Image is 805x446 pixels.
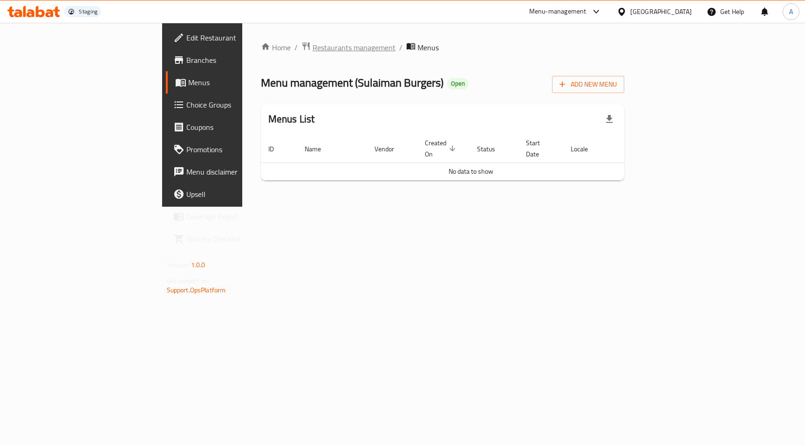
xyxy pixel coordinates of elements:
span: Version: [167,259,190,271]
li: / [399,42,402,53]
div: Menu-management [529,6,587,17]
span: Created On [425,137,458,160]
div: Open [447,78,469,89]
th: Actions [611,135,681,163]
span: Choice Groups [186,99,289,110]
span: ID [268,143,286,155]
span: Menus [417,42,439,53]
a: Grocery Checklist [166,228,297,250]
span: Grocery Checklist [186,233,289,244]
a: Edit Restaurant [166,27,297,49]
span: A [789,7,793,17]
span: Start Date [526,137,552,160]
span: Branches [186,54,289,66]
span: Status [477,143,507,155]
div: [GEOGRAPHIC_DATA] [630,7,692,17]
a: Promotions [166,138,297,161]
span: Upsell [186,189,289,200]
span: Menu management ( Sulaiman Burgers ) [261,72,443,93]
a: Restaurants management [301,41,396,54]
a: Support.OpsPlatform [167,284,226,296]
span: Promotions [186,144,289,155]
span: Name [305,143,333,155]
a: Menu disclaimer [166,161,297,183]
span: Locale [571,143,600,155]
span: Restaurants management [313,42,396,53]
table: enhanced table [261,135,681,181]
span: Add New Menu [559,79,617,90]
button: Add New Menu [552,76,624,93]
span: Menu disclaimer [186,166,289,177]
a: Choice Groups [166,94,297,116]
span: Vendor [375,143,406,155]
a: Upsell [166,183,297,205]
span: Open [447,80,469,88]
a: Branches [166,49,297,71]
span: Coverage Report [186,211,289,222]
a: Coupons [166,116,297,138]
span: Edit Restaurant [186,32,289,43]
span: 1.0.0 [191,259,205,271]
nav: breadcrumb [261,41,625,54]
div: Staging [79,8,97,15]
a: Coverage Report [166,205,297,228]
a: Menus [166,71,297,94]
div: Export file [598,108,621,130]
h2: Menus List [268,112,315,126]
span: No data to show [449,165,493,177]
span: Menus [188,77,289,88]
span: Get support on: [167,275,210,287]
span: Coupons [186,122,289,133]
